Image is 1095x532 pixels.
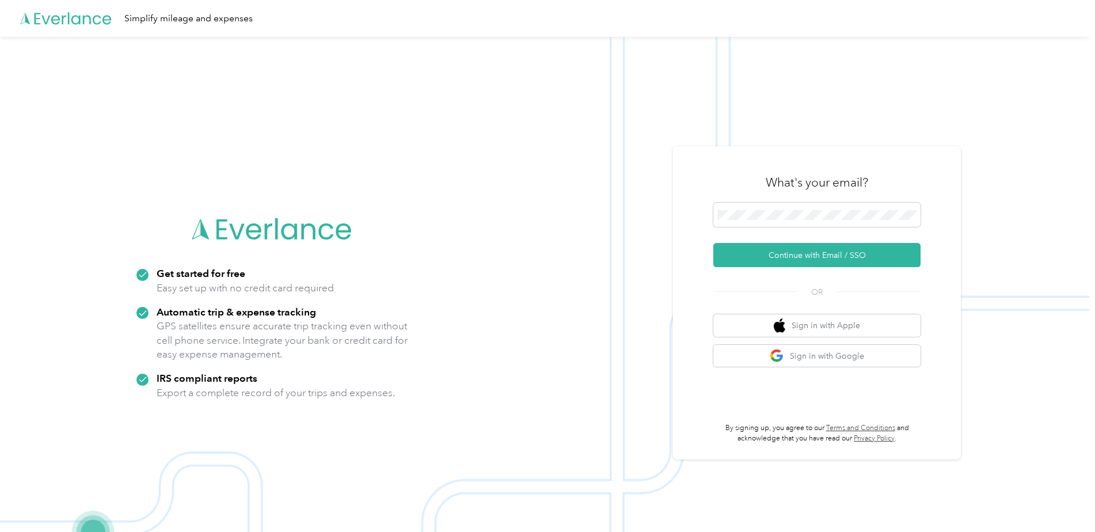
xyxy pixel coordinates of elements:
p: GPS satellites ensure accurate trip tracking even without cell phone service. Integrate your bank... [157,319,408,362]
button: Continue with Email / SSO [713,243,921,267]
p: Easy set up with no credit card required [157,281,334,295]
img: apple logo [774,318,785,333]
p: By signing up, you agree to our and acknowledge that you have read our . [713,423,921,443]
button: google logoSign in with Google [713,345,921,367]
strong: Automatic trip & expense tracking [157,306,316,318]
strong: Get started for free [157,267,245,279]
img: google logo [770,349,784,363]
p: Export a complete record of your trips and expenses. [157,386,395,400]
a: Terms and Conditions [826,424,895,432]
strong: IRS compliant reports [157,372,257,384]
button: apple logoSign in with Apple [713,314,921,337]
iframe: Everlance-gr Chat Button Frame [1031,468,1095,532]
div: Simplify mileage and expenses [124,12,253,26]
a: Privacy Policy [854,434,895,443]
h3: What's your email? [766,174,868,191]
span: OR [797,286,837,298]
